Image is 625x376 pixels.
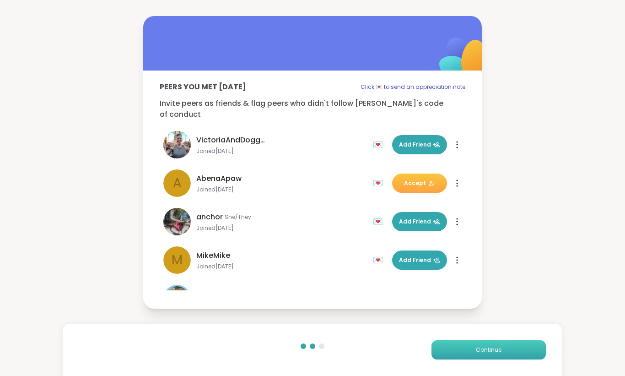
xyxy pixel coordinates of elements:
[373,176,387,191] div: 💌
[173,174,182,193] span: A
[160,82,246,93] p: Peers you met [DATE]
[418,14,509,105] img: ShareWell Logomark
[373,253,387,267] div: 💌
[196,289,237,300] span: AliciaMarie
[392,212,447,231] button: Add Friend
[172,251,183,270] span: M
[196,147,367,155] span: Joined [DATE]
[373,214,387,229] div: 💌
[399,256,440,264] span: Add Friend
[399,218,440,226] span: Add Friend
[196,224,367,232] span: Joined [DATE]
[476,346,501,354] span: Continue
[196,135,265,146] span: VictoriaAndDoggie
[373,137,387,152] div: 💌
[392,174,447,193] button: Accept
[196,186,367,193] span: Joined [DATE]
[196,173,242,184] span: AbenaApaw
[225,213,251,221] span: She/They
[165,286,189,311] img: AliciaMarie
[196,212,223,223] span: anchor
[163,208,191,235] img: anchor
[160,98,465,120] p: Invite peers as friends & flag peers who didn't follow [PERSON_NAME]'s code of conduct
[392,251,447,270] button: Add Friend
[361,82,465,93] p: Click 💌 to send an appreciation note
[163,131,191,158] img: VictoriaAndDoggie
[399,141,440,149] span: Add Friend
[431,340,546,360] button: Continue
[392,135,447,154] button: Add Friend
[404,179,435,187] span: Accept
[196,250,230,261] span: MikeMike
[196,263,367,270] span: Joined [DATE]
